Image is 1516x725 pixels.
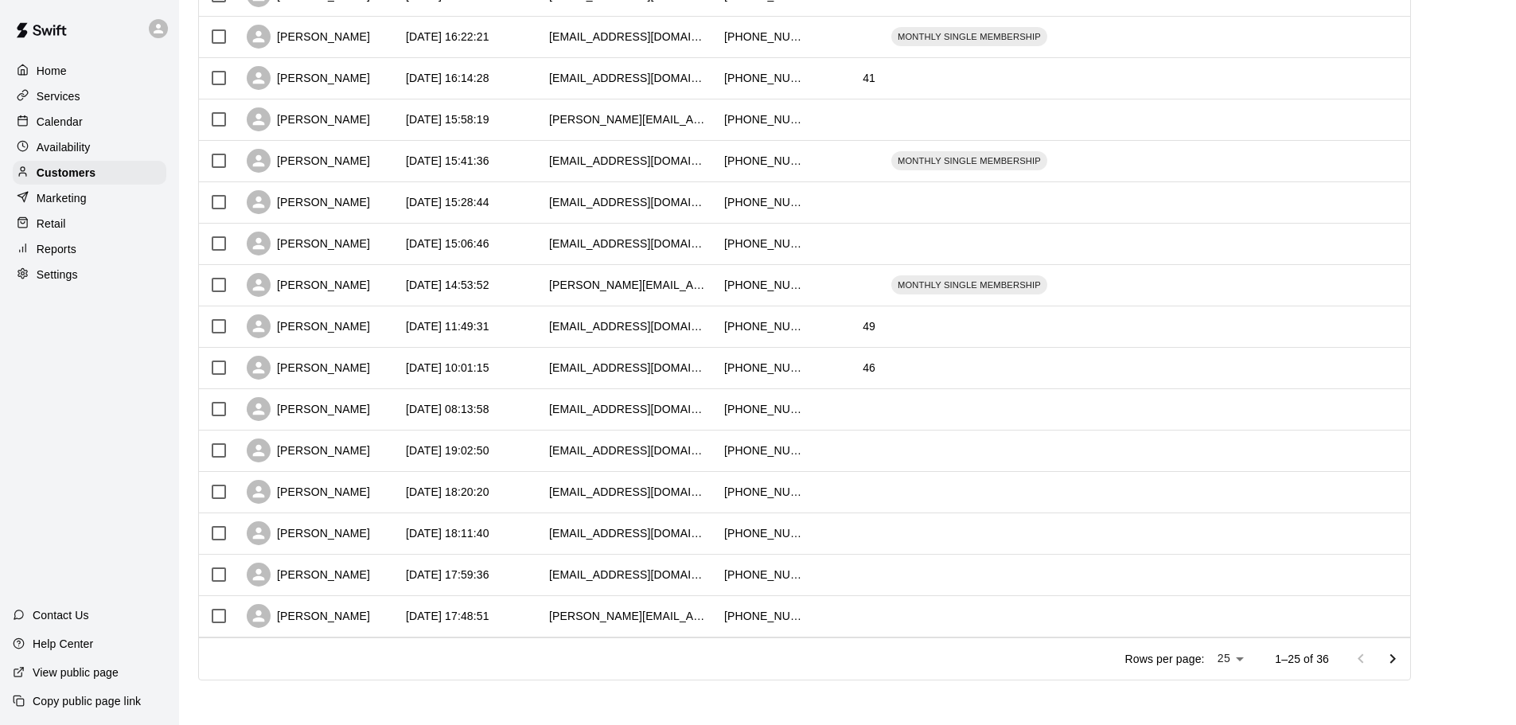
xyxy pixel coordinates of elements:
[37,88,80,104] p: Services
[406,29,489,45] div: 2025-09-10 16:22:21
[247,439,370,462] div: [PERSON_NAME]
[247,314,370,338] div: [PERSON_NAME]
[724,70,804,86] div: +17272079469
[37,267,78,283] p: Settings
[406,442,489,458] div: 2025-09-09 19:02:50
[549,567,708,583] div: rdmccabe@mchsi.com
[724,29,804,45] div: +13093144659
[863,70,875,86] div: 41
[247,356,370,380] div: [PERSON_NAME]
[549,442,708,458] div: sceshelman@yahoo.com
[33,607,89,623] p: Contact Us
[13,59,166,83] a: Home
[1124,651,1204,667] p: Rows per page:
[724,277,804,293] div: +15637232710
[1377,643,1409,675] button: Go to next page
[406,318,489,334] div: 2025-09-10 11:49:31
[406,277,489,293] div: 2025-09-10 14:53:52
[13,135,166,159] a: Availability
[33,665,119,680] p: View public page
[863,360,875,376] div: 46
[1275,651,1329,667] p: 1–25 of 36
[724,360,804,376] div: +15637232976
[406,484,489,500] div: 2025-09-09 18:20:20
[724,236,804,251] div: +13097210229
[891,279,1047,291] span: MONTHLY SINGLE MEMBERSHIP
[247,232,370,255] div: [PERSON_NAME]
[13,161,166,185] a: Customers
[247,190,370,214] div: [PERSON_NAME]
[247,563,370,587] div: [PERSON_NAME]
[247,149,370,173] div: [PERSON_NAME]
[549,194,708,210] div: 3butz@live.com
[406,111,489,127] div: 2025-09-10 15:58:19
[247,604,370,628] div: [PERSON_NAME]
[549,525,708,541] div: nathanpitzer@yahoo.com
[724,111,804,127] div: +17272079464
[724,608,804,624] div: +13092992695
[549,318,708,334] div: mabriggs3@yahoo.com
[406,608,489,624] div: 2025-09-09 17:48:51
[247,521,370,545] div: [PERSON_NAME]
[406,360,489,376] div: 2025-09-10 10:01:15
[724,442,804,458] div: +15633703963
[247,273,370,297] div: [PERSON_NAME]
[724,153,804,169] div: +13092367682
[406,525,489,541] div: 2025-09-09 18:11:40
[406,153,489,169] div: 2025-09-10 15:41:36
[724,525,804,541] div: +15635050417
[37,139,91,155] p: Availability
[891,154,1047,167] span: MONTHLY SINGLE MEMBERSHIP
[1211,647,1250,670] div: 25
[37,114,83,130] p: Calendar
[863,318,875,334] div: 49
[13,263,166,286] a: Settings
[549,360,708,376] div: mkrogers8@msn.com
[13,84,166,108] a: Services
[549,401,708,417] div: pulchar@aol.com
[13,237,166,261] a: Reports
[406,567,489,583] div: 2025-09-09 17:59:36
[37,216,66,232] p: Retail
[891,27,1047,46] div: MONTHLY SINGLE MEMBERSHIP
[406,236,489,251] div: 2025-09-10 15:06:46
[37,241,76,257] p: Reports
[724,567,804,583] div: +15633433011
[549,484,708,500] div: anthonywilhelmi@gmail.com
[247,25,370,49] div: [PERSON_NAME]
[37,63,67,79] p: Home
[247,66,370,90] div: [PERSON_NAME]
[13,186,166,210] a: Marketing
[549,29,708,45] div: acryckeghem@gmail.com
[724,484,804,500] div: +15633706642
[724,318,804,334] div: +15635058831
[724,401,804,417] div: +15635791895
[406,194,489,210] div: 2025-09-10 15:28:44
[891,30,1047,43] span: MONTHLY SINGLE MEMBERSHIP
[247,397,370,421] div: [PERSON_NAME]
[37,165,95,181] p: Customers
[549,153,708,169] div: dclear12@gmail.com
[406,401,489,417] div: 2025-09-10 08:13:58
[549,608,708,624] div: cory.froelich@echoelectric.com
[13,212,166,236] a: Retail
[247,480,370,504] div: [PERSON_NAME]
[37,190,87,206] p: Marketing
[33,636,93,652] p: Help Center
[724,194,804,210] div: +13097376659
[549,236,708,251] div: shaynas1217@gmail.com
[549,277,708,293] div: aaron.r.keeney@gmail.com
[549,111,708,127] div: jason.edgren92780@gmail.com
[891,151,1047,170] div: MONTHLY SINGLE MEMBERSHIP
[891,275,1047,294] div: MONTHLY SINGLE MEMBERSHIP
[13,110,166,134] a: Calendar
[549,70,708,86] div: edgrenholly@gmail.com
[406,70,489,86] div: 2025-09-10 16:14:28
